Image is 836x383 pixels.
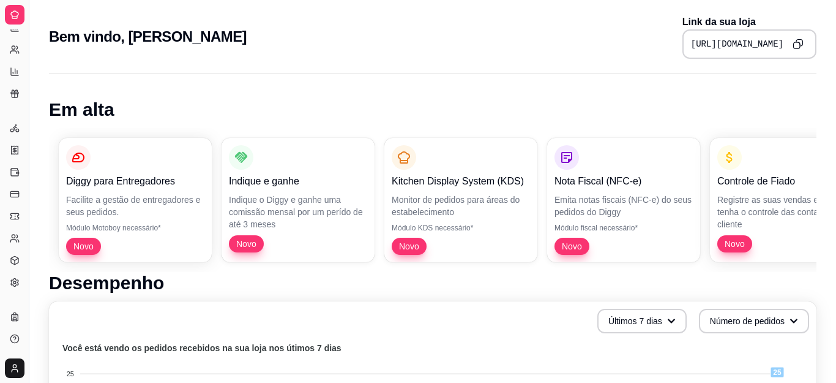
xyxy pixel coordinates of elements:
p: Link da sua loja [682,15,816,29]
p: Diggy para Entregadores [66,174,204,189]
h1: Em alta [49,99,816,121]
p: Módulo KDS necessário* [392,223,530,233]
button: Últimos 7 dias [597,309,687,333]
span: Novo [557,240,587,252]
p: Módulo fiscal necessário* [554,223,693,233]
button: Kitchen Display System (KDS)Monitor de pedidos para áreas do estabelecimentoMódulo KDS necessário... [384,138,537,262]
p: Módulo Motoboy necessário* [66,223,204,233]
button: Número de pedidos [699,309,809,333]
p: Indique o Diggy e ganhe uma comissão mensal por um perído de até 3 meses [229,194,367,230]
button: Diggy para EntregadoresFacilite a gestão de entregadores e seus pedidos.Módulo Motoboy necessário... [59,138,212,262]
p: Indique e ganhe [229,174,367,189]
p: Nota Fiscal (NFC-e) [554,174,693,189]
p: Facilite a gestão de entregadores e seus pedidos. [66,194,204,218]
h2: Bem vindo, [PERSON_NAME] [49,27,247,47]
span: Novo [720,238,750,250]
span: Novo [394,240,424,252]
tspan: 25 [67,370,74,377]
p: Emita notas fiscais (NFC-e) do seus pedidos do Diggy [554,194,693,218]
button: Nota Fiscal (NFC-e)Emita notas fiscais (NFC-e) do seus pedidos do DiggyMódulo fiscal necessário*Novo [547,138,700,262]
button: Indique e ganheIndique o Diggy e ganhe uma comissão mensal por um perído de até 3 mesesNovo [222,138,375,262]
h1: Desempenho [49,272,816,294]
p: Monitor de pedidos para áreas do estabelecimento [392,194,530,218]
p: Kitchen Display System (KDS) [392,174,530,189]
button: Copy to clipboard [788,34,808,54]
span: Novo [69,240,99,252]
text: Você está vendo os pedidos recebidos na sua loja nos útimos 7 dias [62,343,341,353]
span: Novo [231,238,261,250]
pre: [URL][DOMAIN_NAME] [691,38,783,50]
